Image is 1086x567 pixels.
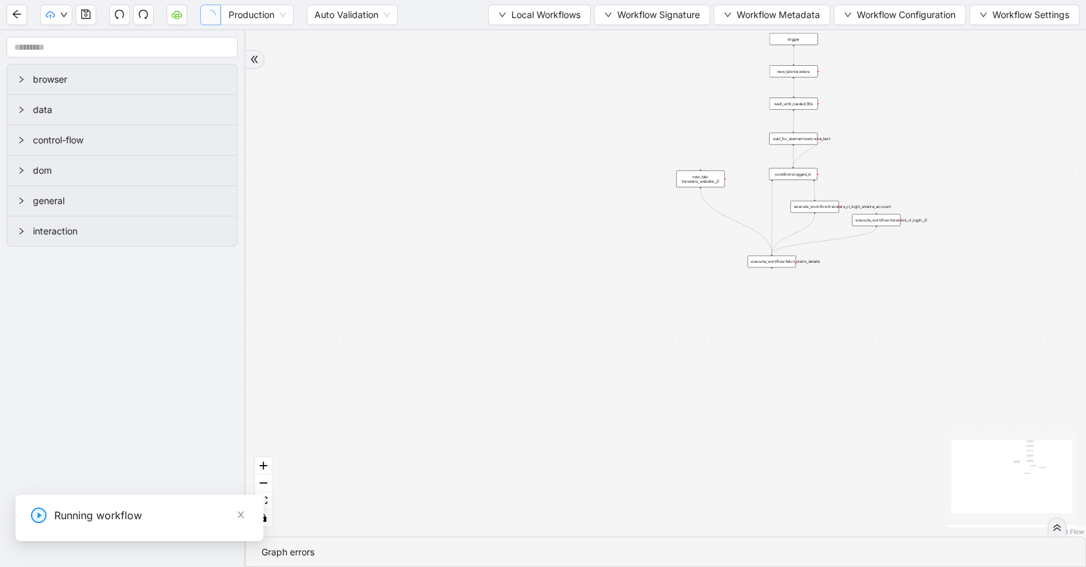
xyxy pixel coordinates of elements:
[852,214,901,227] div: execute_workflow:travelers_cl_login__0
[790,201,839,213] div: execute_workflow:travelers_cl_login_smaira_account
[7,65,237,94] div: browser
[834,5,966,25] button: downWorkflow Configuration
[255,510,272,527] button: toggle interactivity
[7,186,237,216] div: general
[314,5,390,25] span: Auto Validation
[33,224,227,238] span: interaction
[769,132,817,145] div: wait_for_element:welcome_text
[488,5,591,25] button: downLocal Workflows
[33,194,227,208] span: general
[167,5,187,25] button: cloud-server
[769,168,817,180] div: conditions:logged_in
[769,33,817,45] div: trigger
[724,11,732,19] span: down
[17,227,25,235] span: right
[1050,528,1084,535] a: React Flow attribution
[54,508,248,523] div: Running workflow
[261,545,1070,559] div: Graph errors
[15,49,449,62] label: Password
[33,163,227,178] span: dom
[33,72,227,87] span: browser
[511,8,580,22] span: Local Workflows
[133,5,154,25] button: redo
[17,136,25,144] span: right
[748,256,796,268] div: execute_workflow:fetch_claim_details
[676,170,724,187] div: new_tab: travelers_website__0
[768,273,776,281] span: plus-circle
[172,9,182,19] span: cloud-server
[772,214,815,254] g: Edge from execute_workflow:travelers_cl_login_smaira_account to execute_workflow:fetch_claim_details
[769,65,817,77] div: new_tab:travelers
[109,5,130,25] button: undo
[81,9,91,19] span: save
[33,133,227,147] span: control-flow
[17,197,25,205] span: right
[857,8,956,22] span: Workflow Configuration
[17,76,25,83] span: right
[617,8,700,22] span: Workflow Signature
[60,11,68,19] span: down
[7,95,237,125] div: data
[114,9,125,19] span: undo
[33,103,227,117] span: data
[769,98,817,110] div: wait_until_loaded:30s
[6,5,27,25] button: arrow-left
[992,8,1069,22] span: Workflow Settings
[814,181,815,200] g: Edge from conditions:logged_in to execute_workflow:travelers_cl_login_smaira_account
[772,227,876,254] g: Edge from execute_workflow:travelers_cl_login__0 to execute_workflow:fetch_claim_details
[40,5,72,25] button: cloud-uploaddown
[7,216,237,246] div: interaction
[594,5,710,25] button: downWorkflow Signature
[737,8,820,22] span: Workflow Metadata
[713,5,830,25] button: downWorkflow Metadata
[969,5,1080,25] button: downWorkflow Settings
[793,139,823,167] g: Edge from wait_for_element:welcome_text to conditions:logged_in
[205,9,216,19] span: loading
[76,5,96,25] button: save
[701,188,772,254] g: Edge from new_tab: travelers_website__0 to execute_workflow:fetch_claim_details
[255,492,272,510] button: fit view
[17,106,25,114] span: right
[1052,523,1061,532] span: double-right
[138,9,149,19] span: redo
[250,55,259,64] span: double-right
[255,475,272,492] button: zoom out
[748,256,796,268] div: execute_workflow:fetch_claim_detailsplus-circle
[979,11,987,19] span: down
[604,11,612,19] span: down
[12,9,22,19] span: arrow-left
[236,510,245,519] span: close
[229,5,286,25] span: Production
[46,10,55,19] span: cloud-upload
[7,125,237,155] div: control-flow
[844,11,852,19] span: down
[7,156,237,185] div: dom
[17,167,25,174] span: right
[255,457,272,475] button: zoom in
[498,11,506,19] span: down
[31,508,46,523] span: play-circle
